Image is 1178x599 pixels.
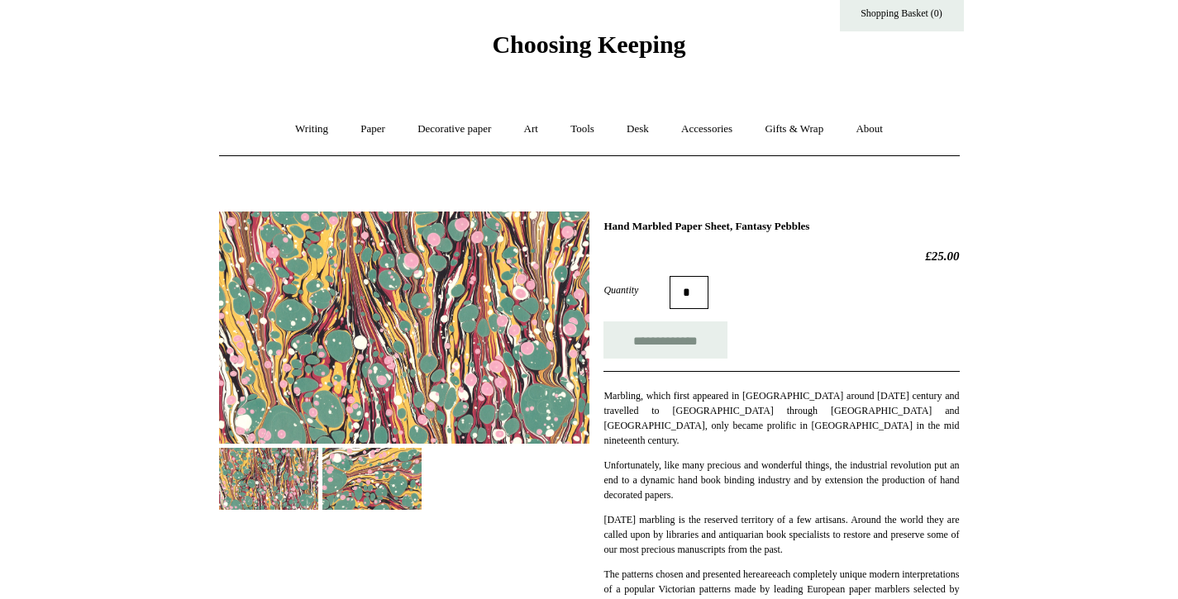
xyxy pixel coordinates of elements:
img: Hand Marbled Paper Sheet, Fantasy Pebbles [219,212,589,444]
h1: Hand Marbled Paper Sheet, Fantasy Pebbles [603,220,959,233]
span: are [761,568,773,580]
span: [DATE] marbling is the reserved territory of a few artisans. Around the world they are called upo... [603,514,959,555]
a: Gifts & Wrap [750,107,838,151]
span: Choosing Keeping [492,31,685,58]
a: Writing [280,107,343,151]
a: Desk [612,107,664,151]
img: Hand Marbled Paper Sheet, Fantasy Pebbles [322,448,422,510]
a: Art [509,107,553,151]
a: Accessories [666,107,747,151]
span: Unfortunately, like many precious and wonderful things, the industrial revolution put an end to a... [603,459,959,501]
a: Tools [556,107,609,151]
a: Decorative paper [403,107,506,151]
img: Hand Marbled Paper Sheet, Fantasy Pebbles [219,448,318,510]
p: Marbling, which first appeared in [GEOGRAPHIC_DATA] around [DATE] century and travelled to [GEOGR... [603,388,959,448]
label: Quantity [603,283,670,297]
h2: £25.00 [603,249,959,264]
span: The patterns chosen and presented here [603,568,760,580]
a: Choosing Keeping [492,44,685,55]
a: Paper [346,107,400,151]
a: About [841,107,898,151]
